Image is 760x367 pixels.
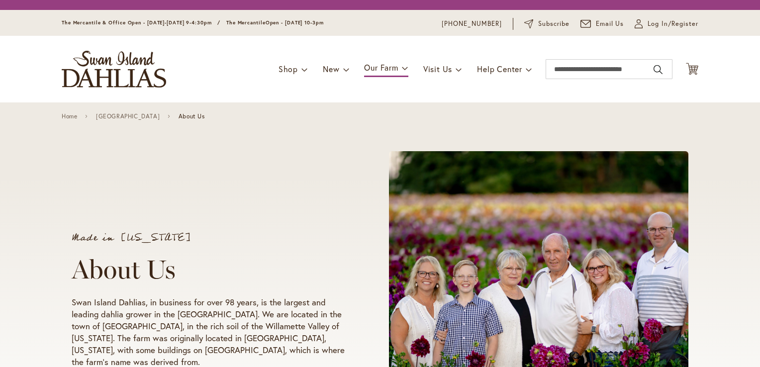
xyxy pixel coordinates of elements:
a: Log In/Register [635,19,698,29]
h1: About Us [72,255,351,284]
p: Made in [US_STATE] [72,233,351,243]
a: Subscribe [524,19,570,29]
span: Visit Us [423,64,452,74]
span: About Us [179,113,205,120]
a: [PHONE_NUMBER] [442,19,502,29]
a: store logo [62,51,166,88]
span: Shop [279,64,298,74]
span: Our Farm [364,62,398,73]
span: The Mercantile & Office Open - [DATE]-[DATE] 9-4:30pm / The Mercantile [62,19,266,26]
span: Open - [DATE] 10-3pm [266,19,324,26]
a: Email Us [580,19,624,29]
span: Help Center [477,64,522,74]
a: Home [62,113,77,120]
span: Email Us [596,19,624,29]
span: Subscribe [538,19,570,29]
span: Log In/Register [648,19,698,29]
button: Search [654,62,663,78]
a: [GEOGRAPHIC_DATA] [96,113,160,120]
span: New [323,64,339,74]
